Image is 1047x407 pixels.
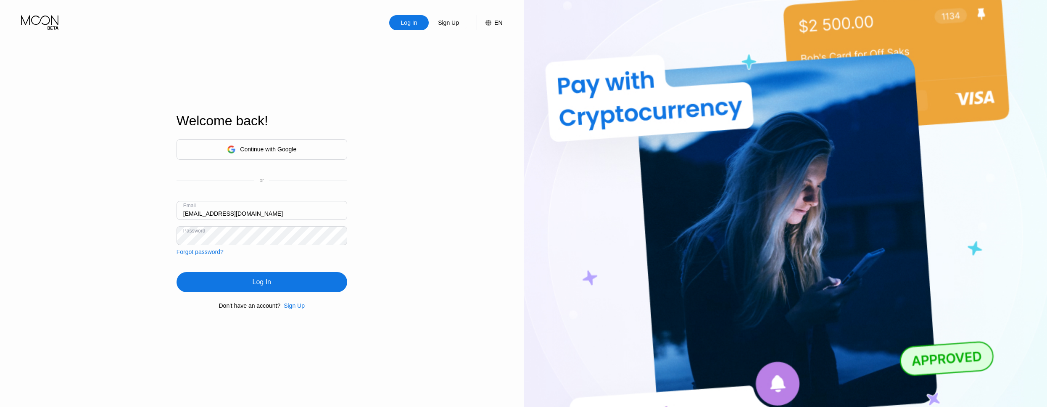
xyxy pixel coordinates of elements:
div: or [259,177,264,183]
div: Password [183,228,206,234]
div: Continue with Google [240,146,296,153]
div: Sign Up [280,302,305,309]
div: Email [183,203,196,209]
div: EN [494,19,502,26]
div: Forgot password? [177,248,224,255]
div: Log In [400,18,418,27]
div: Log In [389,15,429,30]
div: Sign Up [437,18,460,27]
div: Don't have an account? [219,302,281,309]
div: Sign Up [284,302,305,309]
div: EN [477,15,502,30]
div: Log In [253,278,271,286]
div: Log In [177,272,347,292]
div: Welcome back! [177,113,347,129]
div: Continue with Google [177,139,347,160]
div: Sign Up [429,15,468,30]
